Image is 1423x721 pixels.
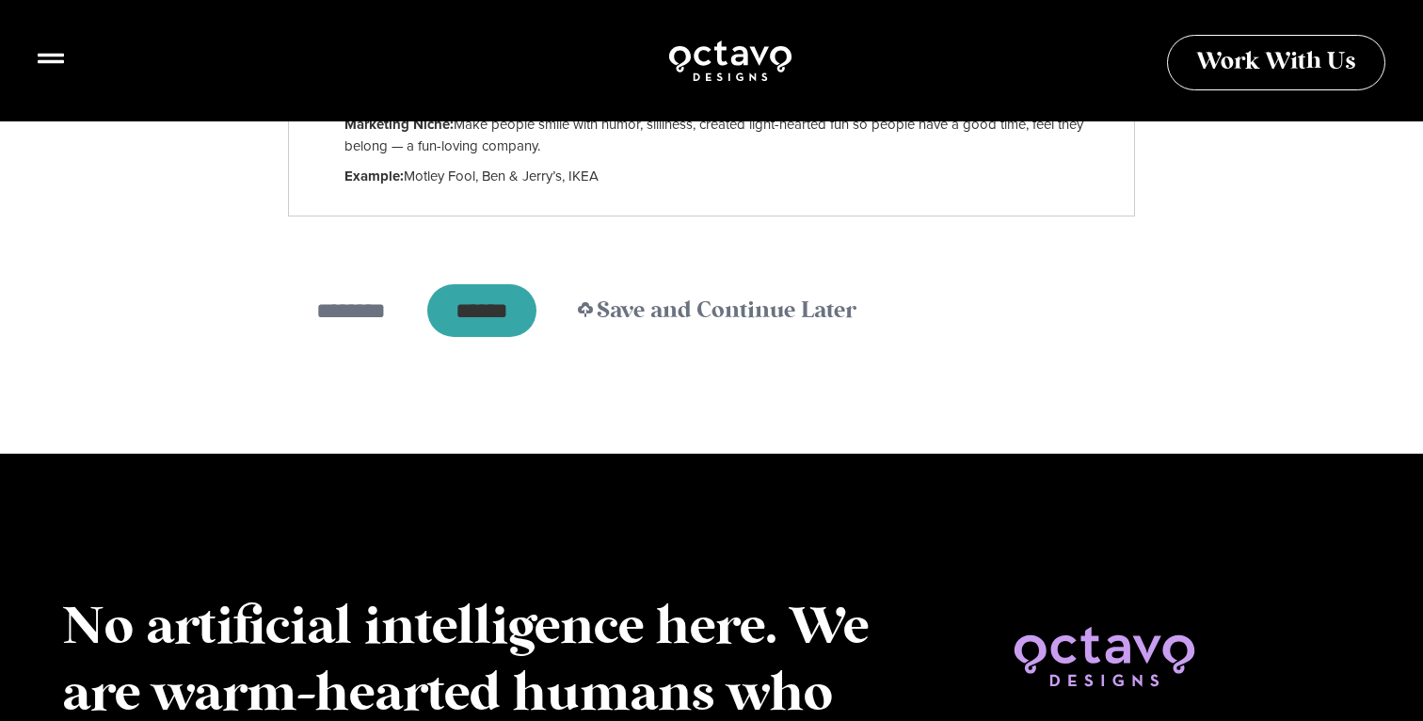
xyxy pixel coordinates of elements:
img: Octavo Designs Logo in White [667,38,793,84]
b: Example: [344,166,404,186]
a: Work With Us [1167,35,1385,90]
span: Make people smile with humor, silliness, created light-hearted fun so people have a good time, fe... [344,114,1103,156]
span: Work With Us [1196,51,1356,74]
span: Motley Fool, Ben & Jerry’s, IKEA [344,166,1103,187]
button: Save and Continue Later [550,284,885,337]
b: Marketing Niche: [344,114,454,135]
